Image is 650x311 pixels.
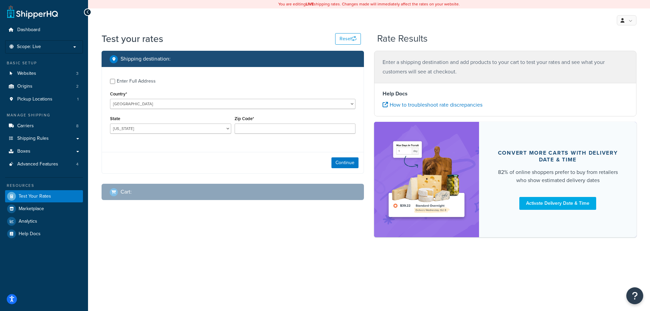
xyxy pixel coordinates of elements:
[17,71,36,76] span: Websites
[110,79,115,84] input: Enter Full Address
[76,161,79,167] span: 4
[17,136,49,141] span: Shipping Rules
[117,76,156,86] div: Enter Full Address
[76,123,79,129] span: 8
[495,150,620,163] div: Convert more carts with delivery date & time
[235,116,254,121] label: Zip Code*
[76,84,79,89] span: 2
[17,161,58,167] span: Advanced Features
[5,112,83,118] div: Manage Shipping
[383,90,628,98] h4: Help Docs
[5,203,83,215] a: Marketplace
[102,32,163,45] h1: Test your rates
[17,44,41,50] span: Scope: Live
[306,1,314,7] b: LIVE
[626,287,643,304] button: Open Resource Center
[17,149,30,154] span: Boxes
[5,93,83,106] a: Pickup Locations1
[77,96,79,102] span: 1
[5,80,83,93] a: Origins2
[331,157,359,168] button: Continue
[19,206,44,212] span: Marketplace
[110,91,127,96] label: Country*
[5,93,83,106] li: Pickup Locations
[383,101,482,109] a: How to troubleshoot rate discrepancies
[383,58,628,76] p: Enter a shipping destination and add products to your cart to test your rates and see what your c...
[5,24,83,36] a: Dashboard
[17,123,34,129] span: Carriers
[5,228,83,240] a: Help Docs
[5,67,83,80] a: Websites3
[76,71,79,76] span: 3
[110,116,120,121] label: State
[19,194,51,199] span: Test Your Rates
[384,132,469,227] img: feature-image-ddt-36eae7f7280da8017bfb280eaccd9c446f90b1fe08728e4019434db127062ab4.png
[5,215,83,227] a: Analytics
[19,219,37,224] span: Analytics
[335,33,361,45] button: Reset
[5,190,83,202] a: Test Your Rates
[5,80,83,93] li: Origins
[5,158,83,171] a: Advanced Features4
[5,132,83,145] a: Shipping Rules
[17,27,40,33] span: Dashboard
[17,96,52,102] span: Pickup Locations
[5,145,83,158] a: Boxes
[5,60,83,66] div: Basic Setup
[377,34,428,44] h2: Rate Results
[5,120,83,132] a: Carriers8
[5,158,83,171] li: Advanced Features
[19,231,41,237] span: Help Docs
[519,197,596,210] a: Activate Delivery Date & Time
[5,67,83,80] li: Websites
[495,168,620,184] div: 82% of online shoppers prefer to buy from retailers who show estimated delivery dates
[5,183,83,188] div: Resources
[121,189,132,195] h2: Cart :
[121,56,171,62] h2: Shipping destination :
[5,120,83,132] li: Carriers
[17,84,32,89] span: Origins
